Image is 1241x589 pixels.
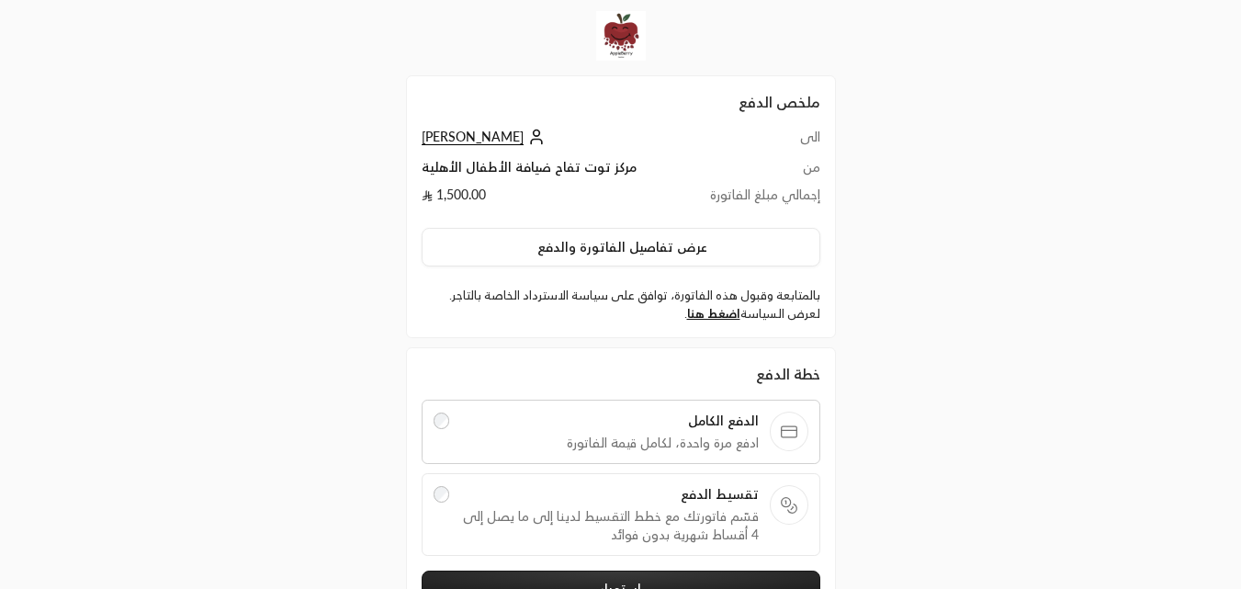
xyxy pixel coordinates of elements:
td: 1,500.00 [422,186,685,213]
td: الى [684,128,819,158]
label: بالمتابعة وقبول هذه الفاتورة، توافق على سياسة الاسترداد الخاصة بالتاجر. لعرض السياسة . [422,287,820,323]
span: ادفع مرة واحدة، لكامل قيمة الفاتورة [460,434,758,452]
input: الدفع الكاملادفع مرة واحدة، لكامل قيمة الفاتورة [434,413,450,429]
span: [PERSON_NAME] [422,129,524,145]
td: مركز توت تفاح ضيافة الأطفال الأهلية [422,158,685,186]
td: من [684,158,819,186]
span: قسّم فاتورتك مع خطط التقسيط لدينا إلى ما يصل إلى 4 أقساط شهرية بدون فوائد [460,507,758,544]
span: تقسيط الدفع [460,485,758,504]
img: Company Logo [596,11,646,61]
a: [PERSON_NAME] [422,129,549,144]
td: إجمالي مبلغ الفاتورة [684,186,819,213]
h2: ملخص الدفع [422,91,820,113]
div: خطة الدفع [422,363,820,385]
span: الدفع الكامل [460,412,758,430]
a: اضغط هنا [687,306,740,321]
input: تقسيط الدفعقسّم فاتورتك مع خطط التقسيط لدينا إلى ما يصل إلى 4 أقساط شهرية بدون فوائد [434,486,450,503]
button: عرض تفاصيل الفاتورة والدفع [422,228,820,266]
